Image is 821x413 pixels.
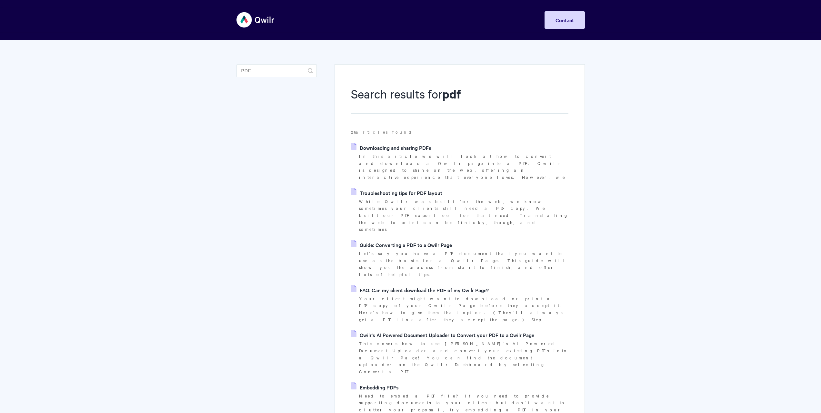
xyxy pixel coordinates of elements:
[351,330,534,340] a: Qwilr's AI Powered Document Uploader to Convert your PDF to a Qwilr Page
[359,198,568,233] p: While Qwilr was built for the web, we know sometimes your clients still need a PDF copy. We built...
[442,86,461,102] strong: pdf
[236,8,275,32] img: Qwilr Help Center
[351,382,399,392] a: Embedding PDFs
[351,240,452,250] a: Guide: Converting a PDF to a Qwilr Page
[351,86,568,114] h1: Search results for
[359,295,568,323] p: Your client might want to download or print a PDF copy of your Qwilr Page before they accept it. ...
[351,285,489,295] a: FAQ: Can my client download the PDF of my Qwilr Page?
[351,129,356,135] strong: 26
[545,11,585,29] a: Contact
[359,340,568,375] p: This covers how to use [PERSON_NAME]'s AI Powered Document Uploader and convert your existing PDF...
[359,153,568,181] p: In this article we will look at how to convert and download a Qwilr page into a PDF. Qwilr is des...
[351,129,568,136] p: articles found
[351,143,431,152] a: Downloading and sharing PDFs
[359,250,568,278] p: Let's say you have a PDF document that you want to use as the basis for a Qwilr Page. This guide ...
[236,64,317,77] input: Search
[351,188,442,198] a: Troubleshooting tips for PDF layout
